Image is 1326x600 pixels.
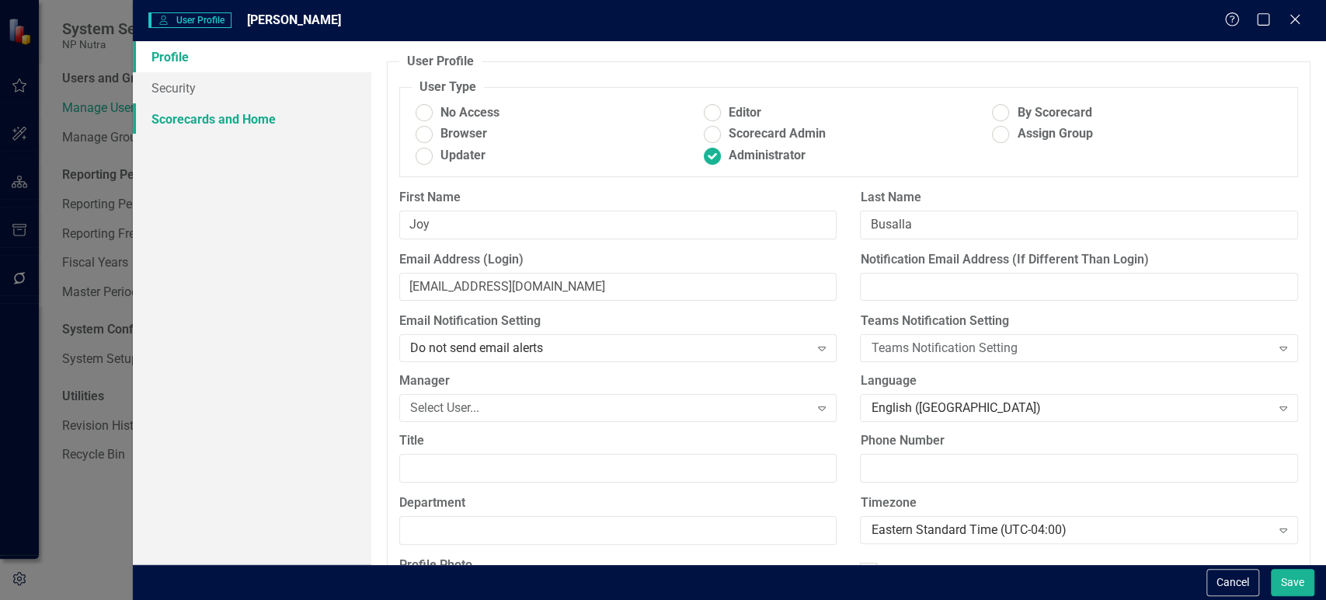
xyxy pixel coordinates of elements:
div: Teams Notification Setting [871,340,1270,358]
label: Language [860,372,1298,390]
span: Scorecard Admin [729,125,826,143]
span: Editor [729,104,761,122]
label: Timezone [860,494,1298,512]
span: By Scorecard [1017,104,1091,122]
span: Administrator [729,147,806,165]
a: Profile [133,41,371,72]
div: English ([GEOGRAPHIC_DATA]) [871,399,1270,417]
span: User Profile [148,12,231,28]
span: Browser [440,125,487,143]
button: Save [1271,569,1314,596]
label: First Name [399,189,837,207]
label: Department [399,494,837,512]
legend: User Profile [399,53,482,71]
label: Title [399,432,837,450]
label: Profile Photo [399,556,837,574]
span: Updater [440,147,486,165]
div: Select User... [410,399,809,417]
span: No Access [440,104,499,122]
label: Email Notification Setting [399,312,837,330]
label: Phone Number [860,432,1298,450]
div: Do not send email alerts [410,340,809,358]
legend: User Type [412,78,484,96]
div: Send Welcome Email [886,563,1004,581]
label: Manager [399,372,837,390]
div: Eastern Standard Time (UTC-04:00) [871,521,1270,539]
label: Teams Notification Setting [860,312,1298,330]
label: Email Address (Login) [399,251,837,269]
a: Scorecards and Home [133,103,371,134]
button: Cancel [1206,569,1259,596]
a: Security [133,72,371,103]
span: Assign Group [1017,125,1092,143]
label: Last Name [860,189,1298,207]
label: Notification Email Address (If Different Than Login) [860,251,1298,269]
span: [PERSON_NAME] [247,12,341,27]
